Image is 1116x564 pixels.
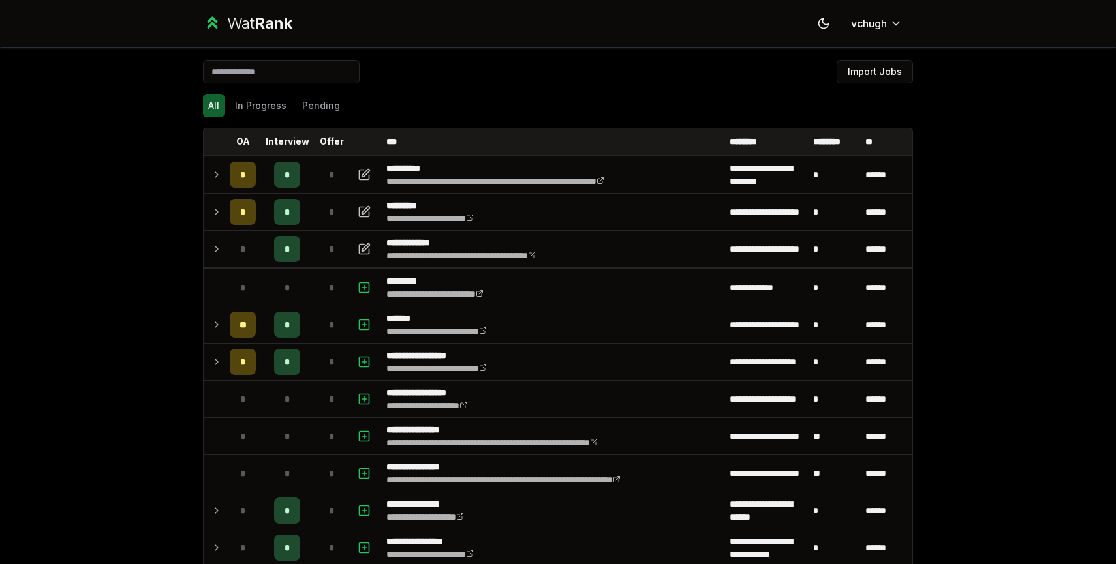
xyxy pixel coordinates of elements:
[841,12,913,35] button: vchugh
[266,135,309,148] p: Interview
[203,13,292,34] a: WatRank
[320,135,344,148] p: Offer
[230,94,292,117] button: In Progress
[837,60,913,83] button: Import Jobs
[297,94,345,117] button: Pending
[227,13,292,34] div: Wat
[203,94,225,117] button: All
[851,16,887,31] span: vchugh
[255,14,292,33] span: Rank
[236,135,250,148] p: OA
